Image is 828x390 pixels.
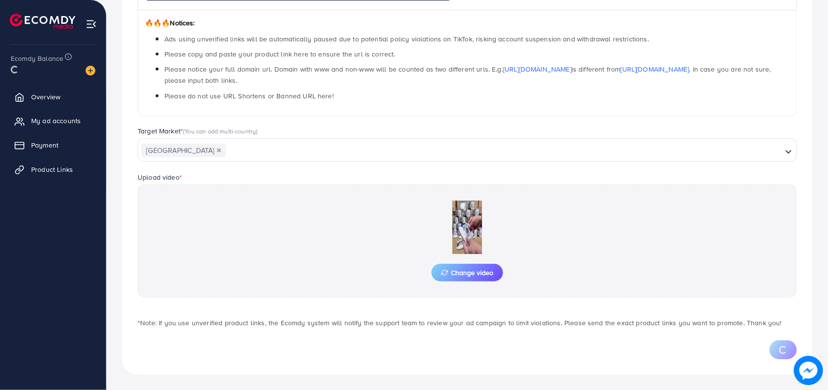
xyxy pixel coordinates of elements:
span: Please notice your full domain url. Domain with www and non-www will be counted as two different ... [164,64,771,85]
span: Please copy and paste your product link here to ensure the url is correct. [164,49,396,59]
span: (You can add multi-country) [183,127,257,135]
label: Upload video [138,172,182,182]
a: Payment [7,135,99,155]
span: Notices: [145,18,195,28]
span: Payment [31,140,58,150]
span: Please do not use URL Shortens or Banned URL here! [164,91,334,101]
a: [URL][DOMAIN_NAME] [621,64,689,74]
img: image [794,356,823,385]
a: Overview [7,87,99,107]
a: [URL][DOMAIN_NAME] [503,64,572,74]
a: Product Links [7,160,99,179]
span: [GEOGRAPHIC_DATA] [142,144,226,157]
img: image [86,66,95,75]
button: Change video [432,264,503,281]
a: My ad accounts [7,111,99,130]
div: Search for option [138,138,797,162]
label: Target Market [138,126,258,136]
span: Overview [31,92,60,102]
input: Search for option [227,143,781,158]
span: Ads using unverified links will be automatically paused due to potential policy violations on Tik... [164,34,649,44]
span: Change video [441,269,493,276]
span: Ecomdy Balance [11,54,63,63]
span: Product Links [31,165,73,174]
span: My ad accounts [31,116,81,126]
button: Deselect Pakistan [216,148,221,153]
img: Preview Image [419,201,516,254]
p: *Note: If you use unverified product links, the Ecomdy system will notify the support team to rev... [138,317,797,329]
img: menu [86,19,97,30]
img: logo [10,14,75,29]
span: 🔥🔥🔥 [145,18,170,28]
